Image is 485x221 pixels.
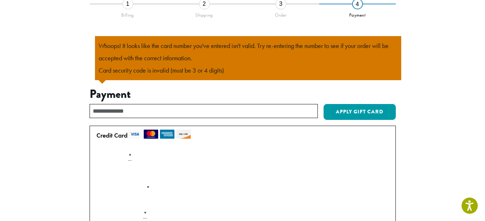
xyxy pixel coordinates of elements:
[319,9,396,18] div: Payment
[324,104,396,120] button: Apply Gift Card
[166,9,243,18] div: Shipping
[243,9,319,18] div: Order
[160,130,174,139] img: amex
[176,130,191,139] img: discover
[90,87,396,101] h3: Payment
[96,130,386,141] label: Credit Card
[99,64,398,77] li: Card security code is invalid (must be 3 or 4 digits)
[144,130,158,139] img: mastercard
[99,40,398,64] li: Whoops! It looks like the card number you've entered isn't valid. Try re-entering the number to s...
[128,152,132,161] abbr: required
[90,9,166,18] div: Billing
[127,130,142,139] img: visa
[143,210,147,218] abbr: required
